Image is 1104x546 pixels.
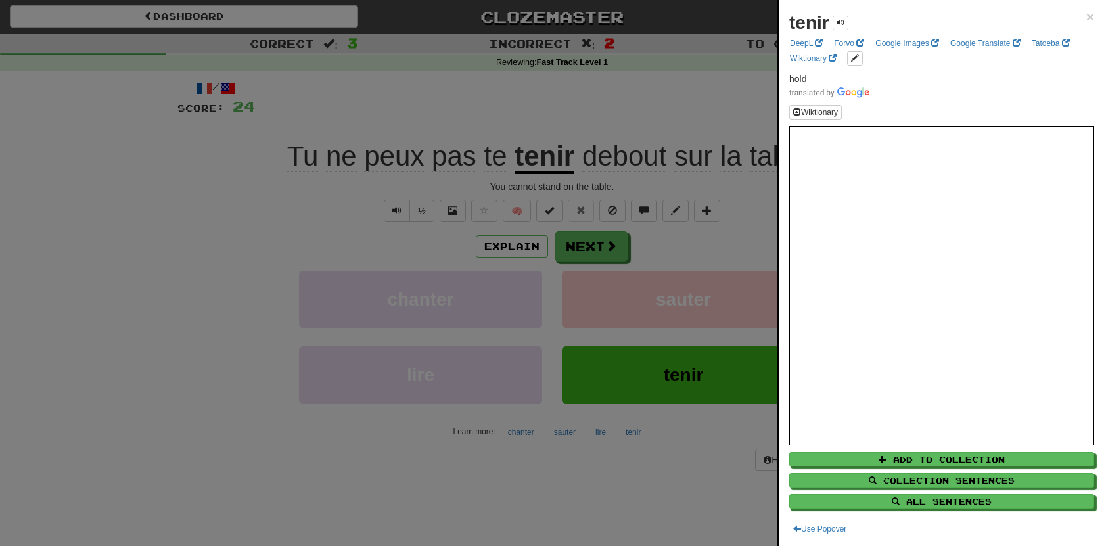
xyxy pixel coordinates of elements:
a: Forvo [830,36,868,51]
a: Tatoeba [1028,36,1074,51]
span: × [1086,9,1094,24]
a: Google Translate [946,36,1024,51]
button: Use Popover [789,522,850,536]
img: Color short [789,87,869,98]
button: Close [1086,10,1094,24]
span: hold [789,74,806,84]
button: edit links [847,51,863,66]
button: All Sentences [789,494,1094,509]
a: DeepL [786,36,827,51]
button: Wiktionary [789,105,842,120]
button: Add to Collection [789,452,1094,466]
a: Wiktionary [786,51,840,66]
button: Collection Sentences [789,473,1094,488]
a: Google Images [871,36,943,51]
strong: tenir [789,12,829,33]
